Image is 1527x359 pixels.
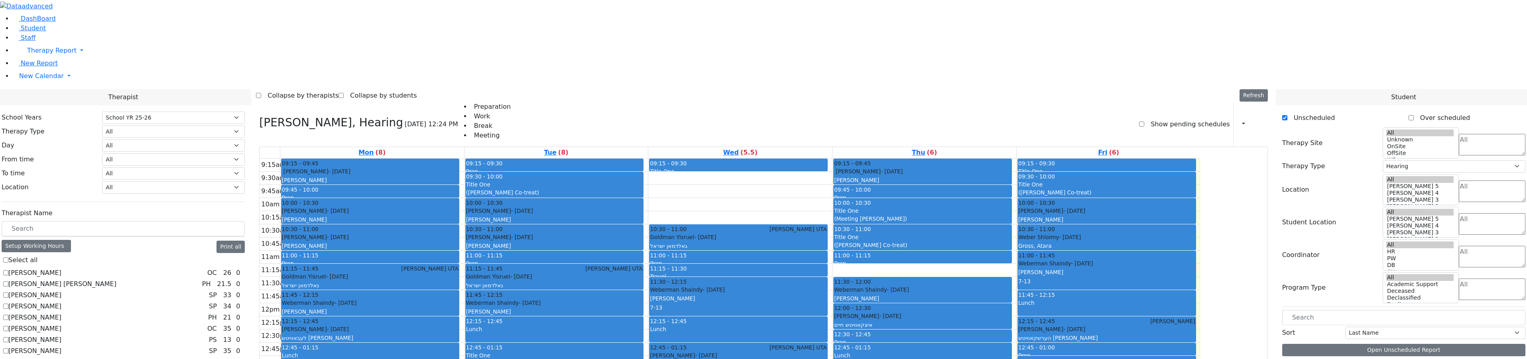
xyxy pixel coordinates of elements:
span: 11:15 - 11:30 [650,265,687,272]
div: [PERSON_NAME] [466,242,643,250]
div: [PERSON_NAME] [282,216,458,224]
div: 10am [260,200,281,209]
span: 12:15 - 12:45 [466,318,503,324]
label: From time [2,155,34,164]
div: 9:45am [260,186,287,196]
label: Collapse by students [344,89,417,102]
span: 11:00 - 11:15 [834,252,871,259]
span: 11:15 - 11:45 [466,265,503,273]
div: 7-13 [650,304,826,312]
a: Staff [13,34,35,41]
div: Weberman Shaindy [282,299,458,307]
button: Open Unscheduled Report [1282,344,1525,356]
a: New Report [13,59,58,67]
span: 10:30 - 11:00 [650,225,687,233]
a: Student [13,24,46,32]
div: Setup [1256,118,1260,131]
span: - [DATE] [694,234,716,240]
li: Break [471,121,511,131]
option: All [1386,129,1454,136]
div: 11:45am [260,292,291,301]
div: 10:45am [260,239,291,249]
div: PH [199,279,214,289]
option: [PERSON_NAME] 4 [1386,190,1454,196]
span: 11:00 - 11:15 [650,252,687,259]
option: WP [1386,157,1454,163]
span: [PERSON_NAME] [1150,317,1195,325]
span: 10:00 - 10:30 [282,199,319,207]
div: [PERSON_NAME] [1018,325,1195,333]
span: 09:15 - 09:30 [650,160,687,167]
div: 12pm [260,305,281,314]
div: Prep [282,259,458,267]
div: SP [206,302,220,311]
span: 12:45 - 01:15 [650,343,687,351]
div: [PERSON_NAME] [834,176,1011,184]
label: Unscheduled [1287,112,1335,124]
label: [PERSON_NAME] [8,302,61,311]
div: Delete [1263,118,1268,131]
span: 11:45 - 12:15 [466,291,503,299]
span: 09:15 - 09:30 [1018,160,1055,167]
div: OC [204,324,220,333]
label: School Years [2,113,41,122]
div: 11:30am [260,279,291,288]
label: To time [2,169,25,178]
div: 0 [234,279,242,289]
div: SP [206,290,220,300]
div: [PERSON_NAME] [282,207,458,215]
label: Collapse by therapists [261,89,338,102]
div: Title One [834,207,1011,215]
div: גאלדמאן ישראל [282,281,458,289]
span: New Report [21,59,58,67]
a: September 18, 2025 [910,147,939,158]
textarea: Search [1459,246,1525,267]
option: AH [1386,269,1454,275]
div: PS [206,335,220,345]
li: Meeting [471,131,511,140]
span: 09:15 - 09:45 [834,159,871,167]
div: [PERSON_NAME] [834,294,1011,302]
div: ([PERSON_NAME] Co-treat) [650,175,826,183]
option: Deceased [1386,288,1454,294]
h3: [PERSON_NAME], Hearing [259,116,403,129]
div: ([PERSON_NAME] Co-treat) [834,241,1011,249]
span: New Calendar [19,72,64,80]
div: 0 [234,302,242,311]
div: Prep [466,167,643,175]
div: 12:15pm [260,318,291,328]
div: Prep [466,259,643,267]
span: 11:30 - 12:15 [650,278,687,286]
div: Title One [1018,167,1195,175]
div: 33 [222,290,233,300]
button: Refresh [1240,89,1268,102]
span: 11:45 - 12:15 [1018,292,1055,298]
div: ([PERSON_NAME] Co-treat) [1018,188,1195,196]
option: [PERSON_NAME] 3 [1386,229,1454,236]
option: Unknown [1386,136,1454,143]
label: Therapy Type [1282,161,1325,171]
div: Report [1249,118,1253,131]
label: Show pending schedules [1144,118,1230,131]
span: - [DATE] [327,326,349,332]
span: 12:45 - 01:15 [282,344,319,351]
span: - [DATE] [881,168,903,175]
div: גאלדמאן ישראל [466,281,643,289]
div: Weberman Shaindy [834,286,1011,294]
span: Therapist [108,92,138,102]
div: OC [204,268,220,278]
span: 12:15 - 12:45 [1018,317,1055,325]
label: (6) [927,148,937,157]
span: 09:15 - 09:45 [282,159,319,167]
option: [PERSON_NAME] 4 [1386,222,1454,229]
a: September 16, 2025 [542,147,570,158]
a: New Calendar [13,68,1527,84]
label: [PERSON_NAME] [8,346,61,356]
option: [PERSON_NAME] 5 [1386,183,1454,190]
span: Staff [21,34,35,41]
span: - [DATE] [335,300,356,306]
button: Print all [216,241,245,253]
div: 0 [234,335,242,345]
div: 34 [222,302,233,311]
span: [DATE] 12:24 PM [405,120,458,129]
